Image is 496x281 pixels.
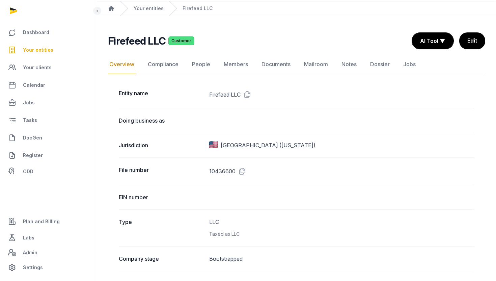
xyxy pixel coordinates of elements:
span: Customer [168,36,194,45]
span: Jobs [23,99,35,107]
a: Register [5,147,91,163]
a: Overview [108,55,136,74]
nav: Tabs [108,55,485,74]
span: DocGen [23,134,42,142]
a: Notes [340,55,358,74]
a: Edit [459,32,485,49]
a: Documents [260,55,292,74]
dt: Company stage [119,255,204,263]
a: Mailroom [303,55,329,74]
a: Members [222,55,249,74]
dt: File number [119,166,204,177]
dt: Entity name [119,89,204,100]
a: Calendar [5,77,91,93]
a: Settings [5,259,91,276]
dd: Bootstrapped [209,255,475,263]
span: Settings [23,263,43,272]
a: Dashboard [5,24,91,41]
a: Dossier [369,55,391,74]
a: Compliance [146,55,180,74]
span: Your entities [23,46,53,54]
dt: Jurisdiction [119,141,204,149]
a: People [191,55,212,74]
a: Admin [5,246,91,259]
span: Your clients [23,63,52,72]
span: Dashboard [23,28,49,36]
nav: Breadcrumb [97,1,496,16]
span: Plan and Billing [23,218,60,226]
span: Admin [23,249,37,257]
span: Register [23,151,43,159]
a: DocGen [5,130,91,146]
dt: Doing business as [119,117,204,125]
button: AI Tool ▼ [412,33,453,49]
span: Calendar [23,81,45,89]
a: Tasks [5,112,91,128]
h2: Firefeed LLC [108,35,166,47]
a: Your entities [134,5,164,12]
dd: 10436600 [209,166,475,177]
dt: EIN number [119,193,204,201]
dt: Type [119,218,204,238]
dd: LLC [209,218,475,238]
a: Jobs [5,95,91,111]
span: Tasks [23,116,37,124]
a: Your clients [5,59,91,76]
a: Labs [5,230,91,246]
span: CDD [23,168,33,176]
a: CDD [5,165,91,178]
a: Firefeed LLC [183,5,213,12]
span: Labs [23,234,34,242]
a: Plan and Billing [5,213,91,230]
dd: Firefeed LLC [209,89,475,100]
a: Jobs [402,55,417,74]
div: Taxed as LLC [209,230,475,238]
span: [GEOGRAPHIC_DATA] ([US_STATE]) [221,141,315,149]
a: Your entities [5,42,91,58]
